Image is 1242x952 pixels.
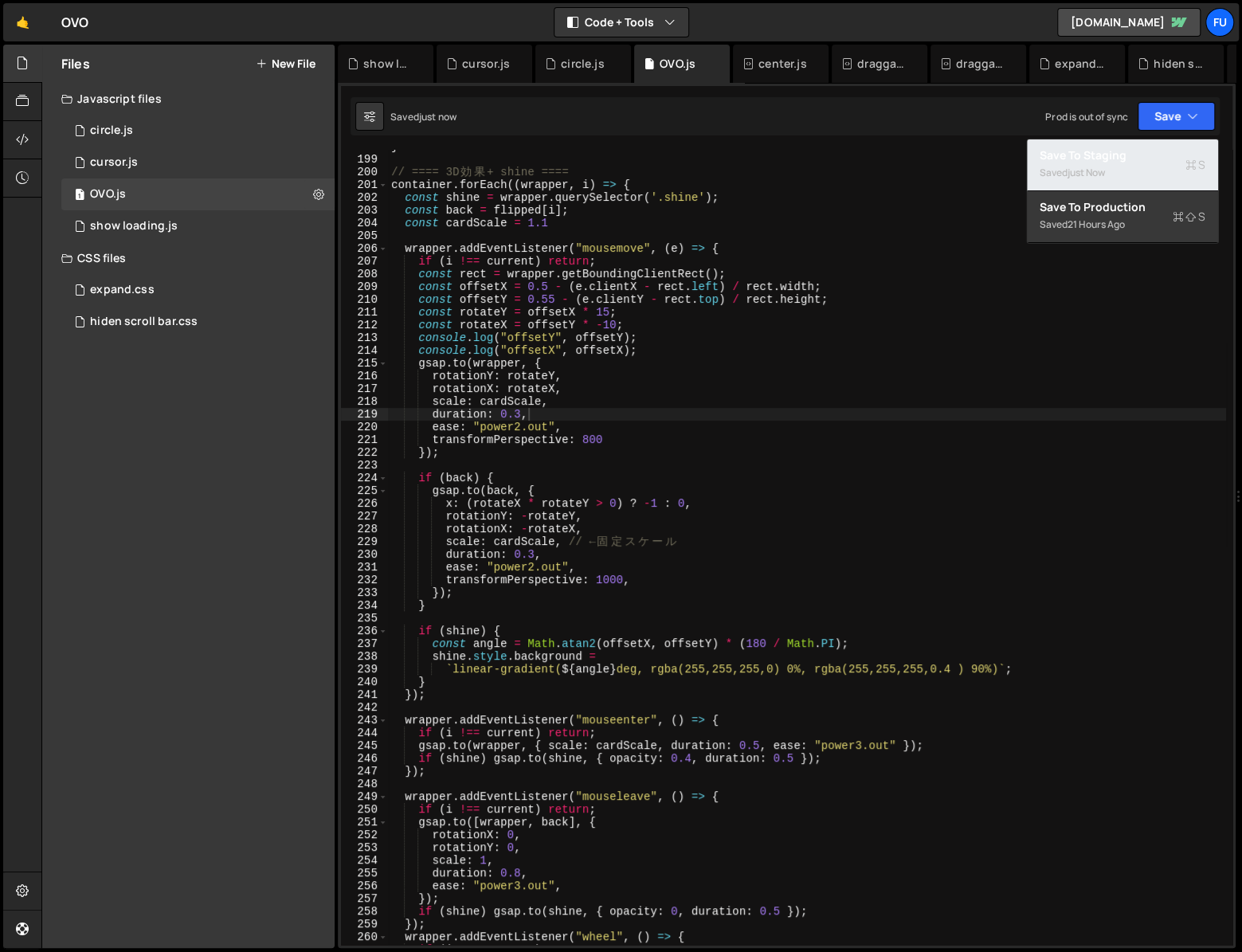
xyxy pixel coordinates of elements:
div: OVO.js [61,178,340,210]
div: 243 [341,714,388,727]
div: show loading.js [363,56,414,72]
div: expand.css [1055,56,1106,72]
div: cursor.js [90,155,138,170]
div: OVO.js [90,187,126,202]
div: circle.js [90,123,133,138]
div: 260 [341,930,388,943]
div: 218 [341,395,388,408]
button: New File [256,57,315,70]
div: 245 [341,739,388,752]
div: 235 [341,612,388,625]
button: Save to StagingS Savedjust now [1027,139,1218,191]
div: 230 [341,548,388,561]
div: 216 [341,370,388,382]
div: Prod is out of sync [1045,110,1128,123]
div: 228 [341,523,388,535]
div: Save to Production [1040,199,1205,215]
div: 244 [341,727,388,739]
div: 206 [341,242,388,255]
button: Save [1138,102,1215,131]
div: 248 [341,778,388,790]
div: 225 [341,484,388,497]
div: circle.js [561,56,604,72]
button: Save to ProductionS Saved21 hours ago [1027,191,1218,243]
div: 253 [341,841,388,854]
div: 239 [341,663,388,676]
div: circle.js [61,115,340,147]
a: 🤙 [3,3,42,41]
div: 215 [341,357,388,370]
div: hiden scroll bar.css [90,315,198,329]
div: expand.css [90,283,155,297]
div: 201 [341,178,388,191]
div: 21 hours ago [1068,217,1125,231]
div: just now [419,110,456,123]
div: 227 [341,510,388,523]
div: draggable using Observer.css [956,56,1007,72]
div: 233 [341,586,388,599]
div: 256 [341,880,388,892]
span: 1 [75,190,84,202]
div: Saved [390,110,456,123]
div: 247 [341,765,388,778]
div: expand.css [61,274,340,306]
a: [DOMAIN_NAME] [1057,8,1201,37]
div: OVO.js [660,56,695,72]
div: 240 [341,676,388,688]
a: Fu [1205,8,1234,37]
div: 238 [341,650,388,663]
div: 246 [341,752,388,765]
div: show loading.js [90,219,178,233]
div: 220 [341,421,388,433]
div: Saved [1040,215,1205,234]
div: hiden scroll bar.css [1154,56,1205,72]
div: 257 [341,892,388,905]
div: 242 [341,701,388,714]
div: 209 [341,280,388,293]
div: 17267/48012.js [61,147,340,178]
div: OVO [61,13,88,32]
div: 251 [341,816,388,829]
div: 214 [341,344,388,357]
div: 259 [341,918,388,930]
div: Javascript files [42,83,335,115]
div: CSS files [42,242,335,274]
div: 237 [341,637,388,650]
div: 211 [341,306,388,319]
div: 210 [341,293,388,306]
div: 231 [341,561,388,574]
div: 224 [341,472,388,484]
div: 204 [341,217,388,229]
div: 258 [341,905,388,918]
div: 222 [341,446,388,459]
div: 236 [341,625,388,637]
div: 17267/47816.css [61,306,340,338]
span: S [1185,157,1205,173]
div: 226 [341,497,388,510]
h2: Files [61,55,90,72]
div: 207 [341,255,388,268]
div: Saved [1040,163,1205,182]
div: draggable, scrollable.js [857,56,908,72]
div: 229 [341,535,388,548]
div: 221 [341,433,388,446]
div: 200 [341,166,388,178]
div: 17267/48011.js [61,210,340,242]
div: 213 [341,331,388,344]
div: 217 [341,382,388,395]
div: 202 [341,191,388,204]
div: cursor.js [462,56,510,72]
span: S [1173,209,1205,225]
div: 232 [341,574,388,586]
div: just now [1068,166,1105,179]
div: 203 [341,204,388,217]
div: center.js [758,56,806,72]
div: 234 [341,599,388,612]
div: 250 [341,803,388,816]
button: Code + Tools [554,8,688,37]
div: 249 [341,790,388,803]
div: 208 [341,268,388,280]
div: 205 [341,229,388,242]
div: 254 [341,854,388,867]
div: 219 [341,408,388,421]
